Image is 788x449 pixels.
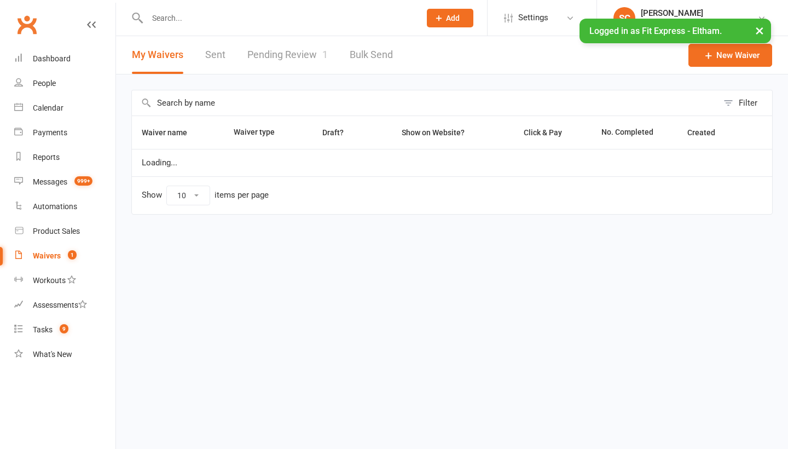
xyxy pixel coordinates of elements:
[750,19,769,42] button: ×
[14,96,115,120] a: Calendar
[132,90,718,116] input: Search by name
[205,36,225,74] a: Sent
[350,36,393,74] a: Bulk Send
[74,176,92,186] span: 999+
[33,103,63,112] div: Calendar
[224,116,297,149] th: Waiver type
[14,194,115,219] a: Automations
[518,5,548,30] span: Settings
[14,219,115,244] a: Product Sales
[592,116,677,149] th: No. Completed
[33,202,77,211] div: Automations
[613,7,635,29] div: SC
[33,301,87,309] div: Assessments
[739,96,757,110] div: Filter
[33,153,60,162] div: Reports
[688,44,772,67] a: New Waiver
[33,276,66,285] div: Workouts
[524,128,562,137] span: Click & Pay
[312,126,356,139] button: Draft?
[33,79,56,88] div: People
[14,244,115,268] a: Waivers 1
[14,268,115,293] a: Workouts
[446,14,460,22] span: Add
[641,8,757,18] div: [PERSON_NAME]
[322,128,344,137] span: Draft?
[132,36,183,74] button: My Waivers
[718,90,772,116] button: Filter
[14,318,115,342] a: Tasks 9
[14,47,115,71] a: Dashboard
[687,128,727,137] span: Created
[68,250,77,260] span: 1
[33,177,67,186] div: Messages
[322,49,328,60] span: 1
[402,128,465,137] span: Show on Website?
[142,128,199,137] span: Waiver name
[142,186,269,205] div: Show
[144,10,413,26] input: Search...
[33,350,72,359] div: What's New
[14,342,115,367] a: What's New
[687,126,727,139] button: Created
[60,324,68,333] span: 9
[392,126,477,139] button: Show on Website?
[142,126,199,139] button: Waiver name
[589,26,722,36] span: Logged in as Fit Express - Eltham.
[33,227,80,235] div: Product Sales
[514,126,574,139] button: Click & Pay
[14,145,115,170] a: Reports
[14,293,115,318] a: Assessments
[33,54,71,63] div: Dashboard
[13,11,40,38] a: Clubworx
[33,128,67,137] div: Payments
[14,120,115,145] a: Payments
[247,36,328,74] a: Pending Review1
[33,325,53,334] div: Tasks
[132,149,772,176] td: Loading...
[14,71,115,96] a: People
[427,9,473,27] button: Add
[14,170,115,194] a: Messages 999+
[641,18,757,28] div: Fit Express - [GEOGRAPHIC_DATA]
[215,191,269,200] div: items per page
[33,251,61,260] div: Waivers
